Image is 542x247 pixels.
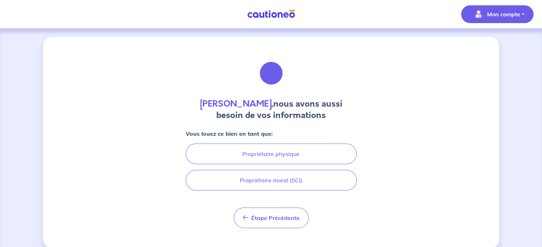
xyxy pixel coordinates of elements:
[461,5,533,23] button: illu_account_valid_menu.svgMon compte
[186,170,357,190] button: Propriétaire moral (SCI)
[186,144,357,164] button: Propriétaire physique
[473,9,484,20] img: illu_account_valid_menu.svg
[200,98,273,110] strong: [PERSON_NAME],
[487,10,520,18] p: Mon compte
[244,10,298,18] img: Cautioneo
[234,208,309,228] button: Étape Précédente
[186,98,357,121] h4: nous avons aussi besoin de vos informations
[252,54,290,92] img: illu_document_signature.svg
[251,214,300,221] span: Étape Précédente
[186,130,273,137] strong: Vous louez ce bien en tant que:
